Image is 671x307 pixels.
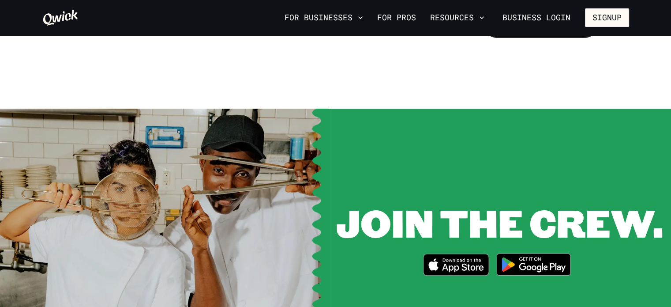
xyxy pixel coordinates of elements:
a: Business Login [495,8,578,27]
span: JOIN THE CREW. [336,197,663,247]
button: Resources [427,10,488,25]
a: Download on the App Store [423,254,489,278]
button: For Businesses [281,10,367,25]
button: Signup [585,8,629,27]
a: For Pros [374,10,420,25]
img: Get it on Google Play [491,248,577,281]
